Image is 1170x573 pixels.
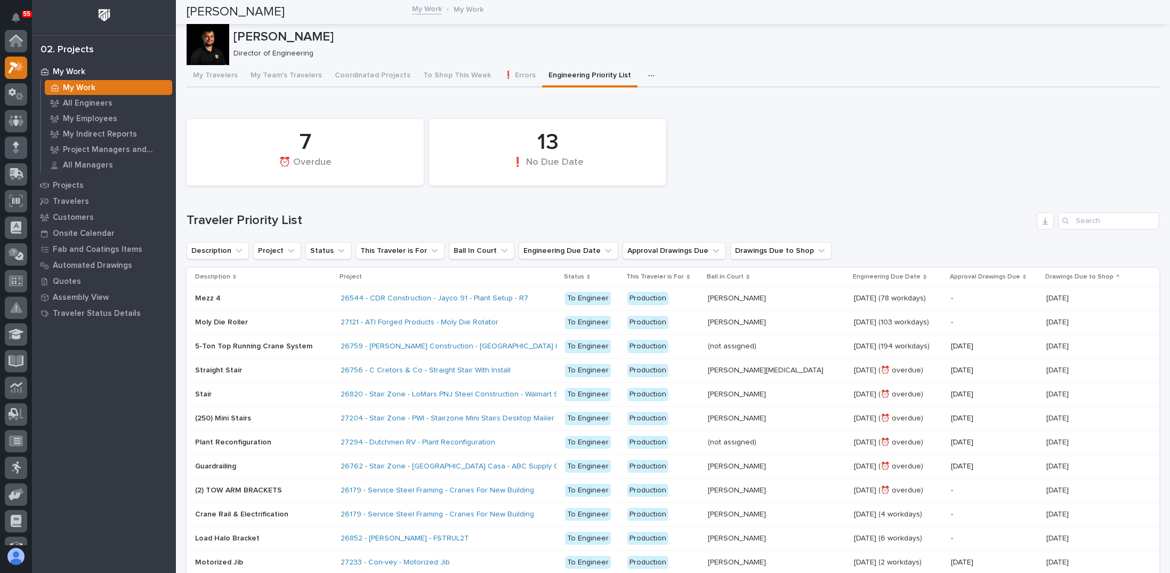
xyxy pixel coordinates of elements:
[627,436,668,449] div: Production
[565,340,611,353] div: To Engineer
[565,412,611,425] div: To Engineer
[854,436,925,447] p: [DATE] (⏰ overdue)
[708,556,768,567] p: [PERSON_NAME]
[708,484,768,495] p: [PERSON_NAME]
[32,63,176,79] a: My Work
[412,2,442,14] a: My Work
[53,213,94,222] p: Customers
[707,271,744,283] p: Ball In Court
[708,508,768,519] p: [PERSON_NAME]
[854,316,931,327] p: [DATE] (103 workdays)
[627,340,668,353] div: Production
[627,292,668,305] div: Production
[94,5,114,25] img: Workspace Logo
[627,532,668,545] div: Production
[195,436,273,447] p: Plant Reconfiguration
[41,95,176,110] a: All Engineers
[565,508,611,521] div: To Engineer
[951,366,1038,375] p: [DATE]
[32,225,176,241] a: Onsite Calendar
[854,388,925,399] p: [DATE] (⏰ overdue)
[187,407,1159,431] tr: (250) Mini Stairs(250) Mini Stairs 27204 - Stair Zone - PWI - Stairzone Mini Stairs Desktop Maile...
[53,197,89,206] p: Travelers
[565,532,611,545] div: To Engineer
[341,462,574,471] a: 26762 - Stair Zone - [GEOGRAPHIC_DATA] Casa - ABC Supply Office
[708,292,768,303] p: [PERSON_NAME]
[853,271,921,283] p: Engineering Due Date
[341,366,511,375] a: 26756 - C Cretors & Co - Straight Stair With Install
[32,241,176,257] a: Fab and Coatings Items
[565,484,611,497] div: To Engineer
[341,318,498,327] a: 27121 - ATI Forged Products - Moly Die Rotator
[1046,460,1071,471] p: [DATE]
[341,438,495,447] a: 27294 - Dutchmen RV - Plant Reconfiguration
[1046,412,1071,423] p: [DATE]
[565,292,611,305] div: To Engineer
[5,545,27,568] button: users-avatar
[708,436,759,447] p: (not assigned)
[454,3,483,14] p: My Work
[341,534,469,543] a: 26852 - [PERSON_NAME] - FSTRUL2T
[730,242,832,259] button: Drawings Due to Shop
[951,486,1038,495] p: -
[41,80,176,95] a: My Work
[1046,508,1071,519] p: [DATE]
[195,340,314,351] p: 5-Ton Top Running Crane System
[708,460,768,471] p: [PERSON_NAME]
[1046,316,1071,327] p: [DATE]
[341,414,554,423] a: 27204 - Stair Zone - PWI - Stairzone Mini Stairs Desktop Mailer
[542,65,638,87] button: Engineering Priority List
[32,257,176,273] a: Automated Drawings
[23,10,30,18] p: 55
[1046,388,1071,399] p: [DATE]
[32,273,176,289] a: Quotes
[627,388,668,401] div: Production
[63,130,137,139] p: My Indirect Reports
[32,177,176,193] a: Projects
[32,209,176,225] a: Customers
[950,271,1020,283] p: Approval Drawings Due
[626,271,684,283] p: This Traveler is For
[187,431,1159,455] tr: Plant ReconfigurationPlant Reconfiguration 27294 - Dutchmen RV - Plant Reconfiguration To Enginee...
[195,271,230,283] p: Description
[417,65,497,87] button: To Shop This Week
[187,65,244,87] button: My Travelers
[63,83,95,93] p: My Work
[41,142,176,157] a: Project Managers and Engineers
[233,49,1151,58] p: Director of Engineering
[1046,484,1071,495] p: [DATE]
[53,261,132,270] p: Automated Drawings
[244,65,328,87] button: My Team's Travelers
[708,340,759,351] p: (not assigned)
[854,292,928,303] p: [DATE] (78 workdays)
[32,289,176,305] a: Assembly View
[187,311,1159,335] tr: Moly Die RollerMoly Die Roller 27121 - ATI Forged Products - Moly Die Rotator To EngineerProducti...
[53,245,142,254] p: Fab and Coatings Items
[708,316,768,327] p: [PERSON_NAME]
[53,309,141,319] p: Traveler Status Details
[41,157,176,172] a: All Managers
[1046,364,1071,375] p: [DATE]
[195,388,214,399] p: Stair
[565,460,611,473] div: To Engineer
[187,455,1159,479] tr: GuardrailingGuardrailing 26762 - Stair Zone - [GEOGRAPHIC_DATA] Casa - ABC Supply Office To Engin...
[708,364,826,375] p: [PERSON_NAME][MEDICAL_DATA]
[1046,436,1071,447] p: [DATE]
[951,318,1038,327] p: -
[854,340,932,351] p: [DATE] (194 workdays)
[305,242,351,259] button: Status
[449,242,514,259] button: Ball In Court
[5,6,27,29] button: Notifications
[708,412,768,423] p: [PERSON_NAME]
[341,342,655,351] a: 26759 - [PERSON_NAME] Construction - [GEOGRAPHIC_DATA] Department 5T Bridge Crane
[708,388,768,399] p: [PERSON_NAME]
[195,532,262,543] p: Load Halo Bracket
[32,305,176,321] a: Traveler Status Details
[854,508,924,519] p: [DATE] (4 workdays)
[708,532,768,543] p: [PERSON_NAME]
[53,229,115,238] p: Onsite Calendar
[53,293,109,303] p: Assembly View
[195,508,291,519] p: Crane Rail & Electrification
[63,161,113,170] p: All Managers
[951,558,1038,567] p: [DATE]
